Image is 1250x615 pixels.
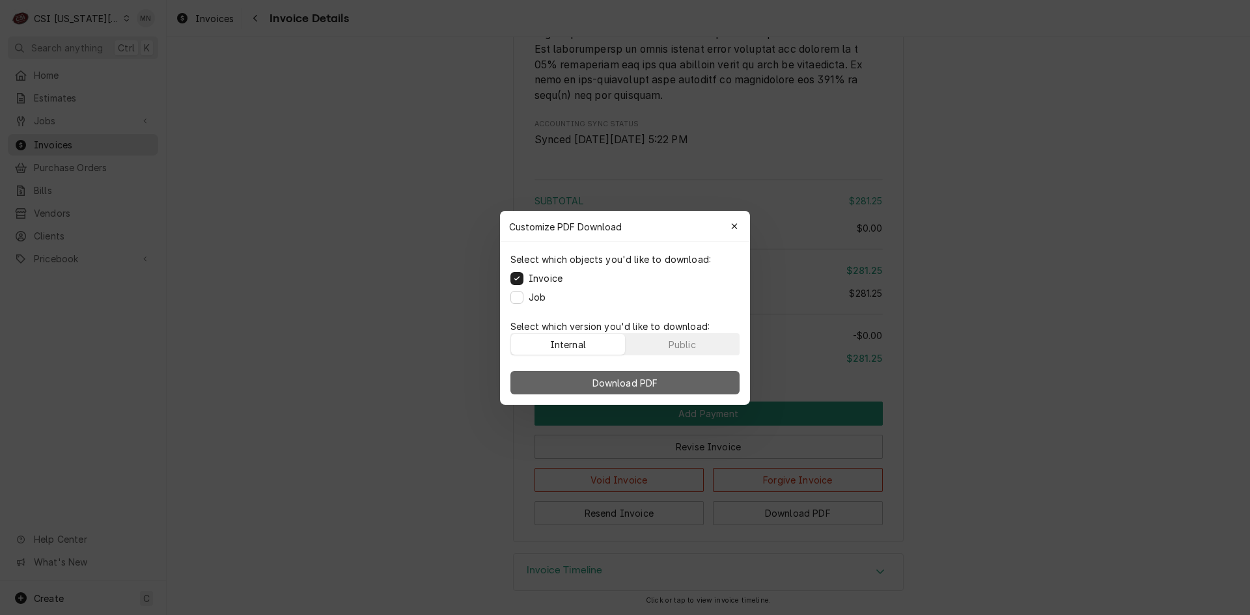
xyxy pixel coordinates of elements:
[550,337,586,351] div: Internal
[590,376,661,389] span: Download PDF
[529,271,562,285] label: Invoice
[529,290,546,304] label: Job
[510,253,711,266] p: Select which objects you'd like to download:
[510,371,740,394] button: Download PDF
[510,320,740,333] p: Select which version you'd like to download:
[500,211,750,242] div: Customize PDF Download
[669,337,696,351] div: Public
